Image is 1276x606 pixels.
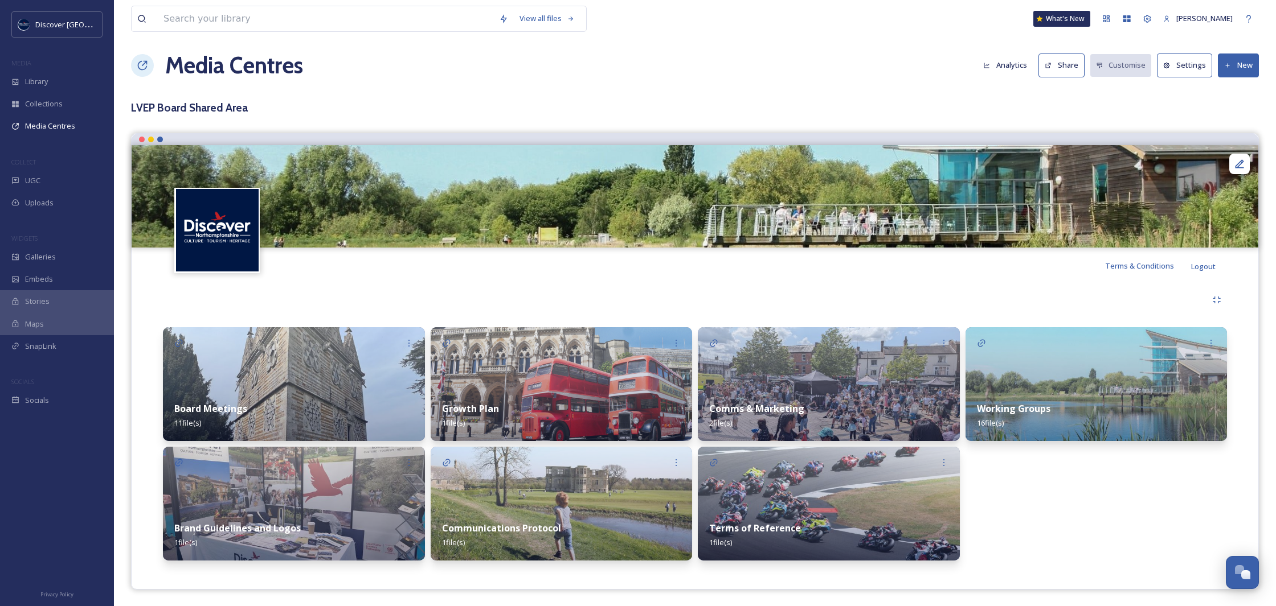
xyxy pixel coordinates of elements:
[11,377,34,386] span: SOCIALS
[11,158,36,166] span: COLLECT
[1090,54,1158,76] a: Customise
[514,7,580,30] a: View all files
[163,447,425,560] img: 71c7b32b-ac08-45bd-82d9-046af5700af1.jpg
[25,274,53,285] span: Embeds
[25,319,44,329] span: Maps
[442,537,465,547] span: 1 file(s)
[1218,53,1259,77] button: New
[442,418,465,428] span: 1 file(s)
[165,48,303,83] a: Media Centres
[442,522,561,534] strong: Communications Protocol
[131,100,1259,116] h3: LVEP Board Shared Area
[1158,7,1238,30] a: [PERSON_NAME]
[25,175,40,186] span: UGC
[40,587,73,600] a: Privacy Policy
[174,418,201,428] span: 11 file(s)
[977,402,1050,415] strong: Working Groups
[40,591,73,598] span: Privacy Policy
[174,537,197,547] span: 1 file(s)
[442,402,499,415] strong: Growth Plan
[35,19,139,30] span: Discover [GEOGRAPHIC_DATA]
[174,522,301,534] strong: Brand Guidelines and Logos
[176,189,259,271] img: Untitled%20design%20%282%29.png
[174,402,247,415] strong: Board Meetings
[25,296,50,307] span: Stories
[25,121,75,131] span: Media Centres
[25,252,56,262] span: Galleries
[1105,259,1191,273] a: Terms & Conditions
[431,327,693,441] img: ed4df81f-8162-44f3-84ed-da90e9d03d77.jpg
[1176,13,1233,23] span: [PERSON_NAME]
[1191,261,1216,271] span: Logout
[709,418,732,428] span: 2 file(s)
[18,19,30,30] img: Untitled%20design%20%282%29.png
[1157,53,1212,77] button: Settings
[25,98,63,109] span: Collections
[1226,556,1259,589] button: Open Chat
[25,197,54,208] span: Uploads
[11,234,38,242] span: WIDGETS
[966,327,1228,441] img: 5e704d69-6593-43ce-b5d6-cc1eb7eb219d.jpg
[158,6,493,31] input: Search your library
[132,145,1258,248] img: Stanwick Lakes.jpg
[978,54,1038,76] a: Analytics
[977,418,1004,428] span: 16 file(s)
[11,59,31,67] span: MEDIA
[25,76,48,87] span: Library
[1038,53,1085,77] button: Share
[431,447,693,560] img: 0c84a837-7e82-45db-8c4d-a7cc46ec2f26.jpg
[698,447,960,560] img: d9b36da6-a600-4734-a8c2-d1cb49eadf6f.jpg
[25,395,49,406] span: Socials
[709,402,804,415] strong: Comms & Marketing
[709,537,732,547] span: 1 file(s)
[978,54,1033,76] button: Analytics
[1090,54,1152,76] button: Customise
[163,327,425,441] img: 5bb6497d-ede2-4272-a435-6cca0481cbbd.jpg
[1105,261,1174,271] span: Terms & Conditions
[25,341,56,352] span: SnapLink
[1157,53,1218,77] a: Settings
[698,327,960,441] img: 4f441ff7-a847-461b-aaa5-c19687a46818.jpg
[709,522,801,534] strong: Terms of Reference
[1033,11,1090,27] a: What's New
